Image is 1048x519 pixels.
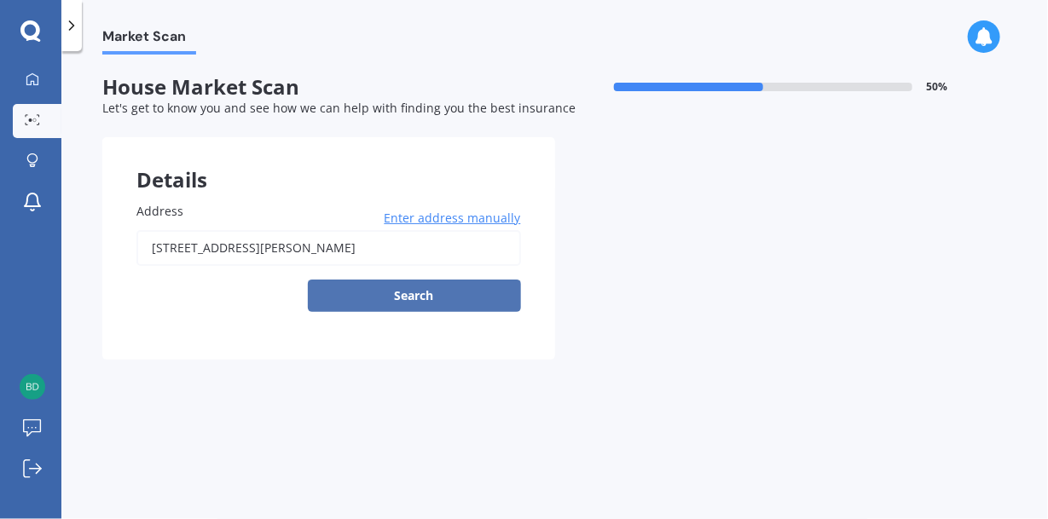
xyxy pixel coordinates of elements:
span: Enter address manually [385,210,521,227]
input: Enter address [136,230,521,266]
img: b5e3ae3506d328fdb991026389a62b82 [20,374,45,400]
button: Search [308,280,521,312]
span: Market Scan [102,28,196,51]
span: Let's get to know you and see how we can help with finding you the best insurance [102,100,576,116]
span: 50 % [926,81,947,93]
div: Details [102,137,555,188]
span: House Market Scan [102,75,555,100]
span: Address [136,203,183,219]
